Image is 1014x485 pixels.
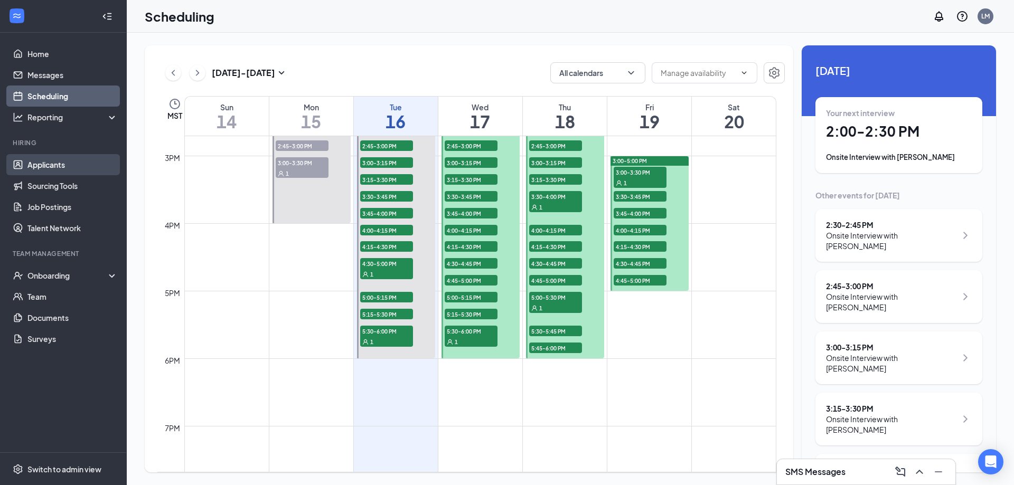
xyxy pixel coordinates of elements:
[269,102,353,112] div: Mon
[27,85,118,107] a: Scheduling
[529,140,582,151] span: 2:45-3:00 PM
[978,449,1003,474] div: Open Intercom Messenger
[360,258,413,269] span: 4:30-5:00 PM
[27,154,118,175] a: Applicants
[370,338,373,346] span: 1
[529,275,582,286] span: 4:45-5:00 PM
[276,157,328,168] span: 3:00-3:30 PM
[27,112,118,122] div: Reporting
[892,463,909,480] button: ComposeMessage
[445,208,497,218] span: 3:45-4:00 PM
[529,343,582,353] span: 5:45-6:00 PM
[826,291,956,312] div: Onsite Interview with [PERSON_NAME]
[529,225,582,235] span: 4:00-4:15 PM
[360,292,413,302] span: 5:00-5:15 PM
[531,305,538,311] svg: User
[13,464,23,474] svg: Settings
[163,355,182,366] div: 6pm
[445,309,497,319] span: 5:15-5:30 PM
[764,62,785,83] button: Settings
[740,69,748,77] svg: ChevronDown
[607,112,691,130] h1: 19
[269,112,353,130] h1: 15
[354,112,438,130] h1: 16
[360,191,413,202] span: 3:30-3:45 PM
[275,66,288,79] svg: SmallChevronDown
[13,249,116,258] div: Team Management
[933,10,945,23] svg: Notifications
[692,112,776,130] h1: 20
[529,292,582,302] span: 5:00-5:30 PM
[192,66,203,79] svg: ChevronRight
[102,11,112,22] svg: Collapse
[826,281,956,291] div: 2:45 - 3:00 PM
[360,208,413,218] span: 3:45-4:00 PM
[529,241,582,252] span: 4:15-4:30 PM
[13,138,116,147] div: Hiring
[455,338,458,346] span: 1
[826,403,956,414] div: 3:15 - 3:30 PM
[539,204,542,211] span: 1
[826,152,972,163] div: Onsite Interview with [PERSON_NAME]
[12,11,22,21] svg: WorkstreamLogo
[614,275,666,286] span: 4:45-5:00 PM
[826,342,956,353] div: 3:00 - 3:15 PM
[614,191,666,202] span: 3:30-3:45 PM
[163,287,182,299] div: 5pm
[930,463,947,480] button: Minimize
[286,170,289,177] span: 1
[626,68,636,78] svg: ChevronDown
[438,102,522,112] div: Wed
[360,326,413,336] span: 5:30-6:00 PM
[826,108,972,118] div: Your next interview
[165,65,181,81] button: ChevronLeft
[27,328,118,349] a: Surveys
[826,414,956,435] div: Onsite Interview with [PERSON_NAME]
[959,413,972,425] svg: ChevronRight
[27,43,118,64] a: Home
[438,97,522,136] a: September 17, 2025
[826,353,956,374] div: Onsite Interview with [PERSON_NAME]
[826,122,972,140] h1: 2:00 - 2:30 PM
[894,465,907,478] svg: ComposeMessage
[607,97,691,136] a: September 19, 2025
[13,270,23,281] svg: UserCheck
[27,196,118,217] a: Job Postings
[212,67,275,79] h3: [DATE] - [DATE]
[27,270,109,281] div: Onboarding
[190,65,205,81] button: ChevronRight
[362,339,369,345] svg: User
[539,305,542,312] span: 1
[529,258,582,269] span: 4:30-4:45 PM
[815,190,982,201] div: Other events for [DATE]
[959,229,972,242] svg: ChevronRight
[447,339,453,345] svg: User
[185,102,269,112] div: Sun
[959,351,972,364] svg: ChevronRight
[163,220,182,231] div: 4pm
[278,170,284,177] svg: User
[624,179,627,187] span: 1
[913,465,926,478] svg: ChevronUp
[27,64,118,85] a: Messages
[445,292,497,302] span: 5:00-5:15 PM
[276,140,328,151] span: 2:45-3:00 PM
[692,97,776,136] a: September 20, 2025
[661,67,736,79] input: Manage availability
[163,422,182,434] div: 7pm
[185,112,269,130] h1: 14
[529,191,582,202] span: 3:30-4:00 PM
[613,157,647,165] span: 3:00-5:00 PM
[13,112,23,122] svg: Analysis
[360,174,413,185] span: 3:15-3:30 PM
[523,97,607,136] a: September 18, 2025
[168,98,181,110] svg: Clock
[616,180,622,186] svg: User
[27,464,101,474] div: Switch to admin view
[27,175,118,196] a: Sourcing Tools
[360,241,413,252] span: 4:15-4:30 PM
[354,97,438,136] a: September 16, 2025
[445,275,497,286] span: 4:45-5:00 PM
[523,112,607,130] h1: 18
[445,191,497,202] span: 3:30-3:45 PM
